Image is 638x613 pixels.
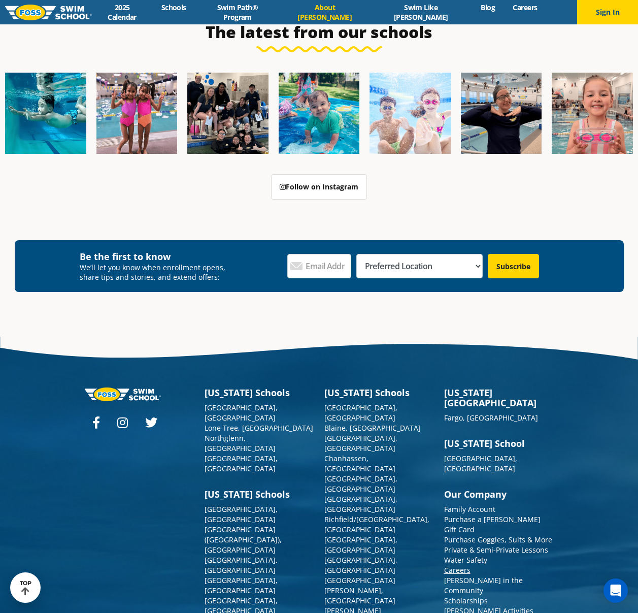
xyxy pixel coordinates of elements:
[324,535,397,555] a: [GEOGRAPHIC_DATA], [GEOGRAPHIC_DATA]
[5,73,86,154] img: Fa25-Website-Images-1-600x600.png
[370,73,451,154] img: FCC_FOSS_GeneralShoot_May_FallCampaign_lowres-9556-600x600.jpg
[444,545,548,555] a: Private & Semi-Private Lessons
[205,388,314,398] h3: [US_STATE] Schools
[5,5,92,20] img: FOSS Swim School Logo
[603,578,628,603] div: Open Intercom Messenger
[96,73,178,154] img: Fa25-Website-Images-8-600x600.jpg
[444,454,517,473] a: [GEOGRAPHIC_DATA], [GEOGRAPHIC_DATA]
[152,3,195,12] a: Schools
[205,423,313,433] a: Lone Tree, [GEOGRAPHIC_DATA]
[324,388,434,398] h3: [US_STATE] Schools
[444,514,541,534] a: Purchase a [PERSON_NAME] Gift Card
[444,596,488,605] a: Scholarships
[444,575,523,595] a: [PERSON_NAME] in the Community
[444,413,538,423] a: Fargo, [GEOGRAPHIC_DATA]
[324,575,395,605] a: [GEOGRAPHIC_DATA][PERSON_NAME], [GEOGRAPHIC_DATA]
[444,438,554,448] h3: [US_STATE] School
[324,555,397,575] a: [GEOGRAPHIC_DATA], [GEOGRAPHIC_DATA]
[20,580,31,596] div: TOP
[324,454,395,473] a: Chanhassen, [GEOGRAPHIC_DATA]
[205,525,282,555] a: [GEOGRAPHIC_DATA] ([GEOGRAPHIC_DATA]), [GEOGRAPHIC_DATA]
[205,433,276,453] a: Northglenn, [GEOGRAPHIC_DATA]
[324,474,397,494] a: [GEOGRAPHIC_DATA], [GEOGRAPHIC_DATA]
[205,555,278,575] a: [GEOGRAPHIC_DATA], [GEOGRAPHIC_DATA]
[552,73,633,154] img: Fa25-Website-Images-14-600x600.jpg
[488,254,539,278] input: Subscribe
[80,263,232,282] p: We’ll let you know when enrollment opens, share tips and stories, and extend offers:
[205,489,314,499] h3: [US_STATE] Schools
[444,489,554,499] h3: Our Company
[92,3,152,22] a: 2025 Calendar
[324,433,397,453] a: [GEOGRAPHIC_DATA], [GEOGRAPHIC_DATA]
[472,3,504,12] a: Blog
[280,3,370,22] a: About [PERSON_NAME]
[287,254,351,278] input: Email Address
[205,403,278,423] a: [GEOGRAPHIC_DATA], [GEOGRAPHIC_DATA]
[461,73,542,154] img: Fa25-Website-Images-9-600x600.jpg
[205,454,278,473] a: [GEOGRAPHIC_DATA], [GEOGRAPHIC_DATA]
[370,3,472,22] a: Swim Like [PERSON_NAME]
[324,514,429,534] a: Richfield/[GEOGRAPHIC_DATA], [GEOGRAPHIC_DATA]
[205,504,278,524] a: [GEOGRAPHIC_DATA], [GEOGRAPHIC_DATA]
[324,494,397,514] a: [GEOGRAPHIC_DATA], [GEOGRAPHIC_DATA]
[324,423,421,433] a: Blaine, [GEOGRAPHIC_DATA]
[504,3,546,12] a: Careers
[444,504,495,514] a: Family Account
[444,535,552,544] a: Purchase Goggles, Suits & More
[444,555,487,565] a: Water Safety
[444,388,554,408] h3: [US_STATE][GEOGRAPHIC_DATA]
[324,403,397,423] a: [GEOGRAPHIC_DATA], [GEOGRAPHIC_DATA]
[80,250,232,263] h4: Be the first to know
[279,73,360,154] img: Fa25-Website-Images-600x600.png
[444,565,471,575] a: Careers
[85,388,161,401] img: Foss-logo-horizontal-white.svg
[195,3,280,22] a: Swim Path® Program
[205,575,278,595] a: [GEOGRAPHIC_DATA], [GEOGRAPHIC_DATA]
[271,174,367,200] a: Follow on Instagram
[187,73,268,154] img: Fa25-Website-Images-2-600x600.png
